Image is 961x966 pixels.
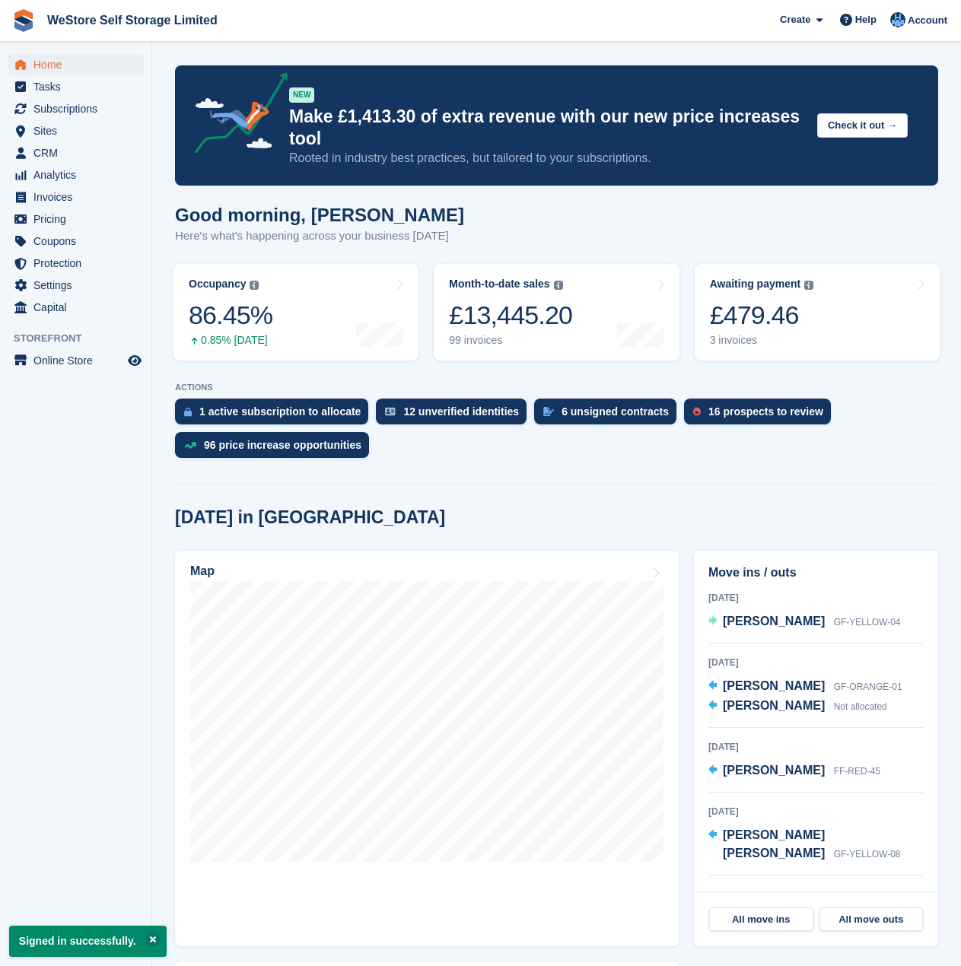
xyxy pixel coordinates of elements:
[449,334,572,347] div: 99 invoices
[723,615,825,628] span: [PERSON_NAME]
[33,54,125,75] span: Home
[710,334,814,347] div: 3 invoices
[33,297,125,318] span: Capital
[710,278,801,291] div: Awaiting payment
[190,564,215,578] h2: Map
[449,300,572,331] div: £13,445.20
[834,849,901,860] span: GF-YELLOW-08
[8,54,144,75] a: menu
[199,405,361,418] div: 1 active subscription to allocate
[33,350,125,371] span: Online Store
[834,766,880,777] span: FF-RED-45
[780,12,810,27] span: Create
[708,761,880,781] a: [PERSON_NAME] FF-RED-45
[908,13,947,28] span: Account
[554,281,563,290] img: icon-info-grey-7440780725fd019a000dd9b08b2336e03edf1995a4989e88bcd33f0948082b44.svg
[189,278,246,291] div: Occupancy
[834,617,901,628] span: GF-YELLOW-04
[817,113,908,138] button: Check it out →
[684,399,838,432] a: 16 prospects to review
[708,697,887,717] a: [PERSON_NAME] Not allocated
[8,76,144,97] a: menu
[33,142,125,164] span: CRM
[175,227,464,245] p: Here's what's happening across your business [DATE]
[126,351,144,370] a: Preview store
[189,334,272,347] div: 0.85% [DATE]
[834,701,887,712] span: Not allocated
[710,300,814,331] div: £479.46
[289,87,314,103] div: NEW
[708,564,924,582] h2: Move ins / outs
[8,297,144,318] a: menu
[8,98,144,119] a: menu
[250,281,259,290] img: icon-info-grey-7440780725fd019a000dd9b08b2336e03edf1995a4989e88bcd33f0948082b44.svg
[708,405,823,418] div: 16 prospects to review
[543,407,554,416] img: contract_signature_icon-13c848040528278c33f63329250d36e43548de30e8caae1d1a13099fd9432cc5.svg
[8,230,144,252] a: menu
[33,120,125,141] span: Sites
[708,805,924,818] div: [DATE]
[175,551,679,946] a: Map
[175,383,938,392] p: ACTIONS
[8,186,144,208] a: menu
[834,682,902,692] span: GF-ORANGE-01
[708,591,924,605] div: [DATE]
[33,275,125,296] span: Settings
[14,331,151,346] span: Storefront
[33,76,125,97] span: Tasks
[708,888,924,901] div: [DATE]
[855,12,877,27] span: Help
[708,677,902,697] a: [PERSON_NAME] GF-ORANGE-01
[289,106,805,150] p: Make £1,413.30 of extra revenue with our new price increases tool
[723,828,825,860] span: [PERSON_NAME] [PERSON_NAME]
[8,350,144,371] a: menu
[403,405,519,418] div: 12 unverified identities
[8,142,144,164] a: menu
[182,72,288,159] img: price-adjustments-announcement-icon-8257ccfd72463d97f412b2fc003d46551f7dbcb40ab6d574587a9cd5c0d94...
[175,432,377,466] a: 96 price increase opportunities
[33,98,125,119] span: Subscriptions
[8,208,144,230] a: menu
[189,300,272,331] div: 86.45%
[184,442,196,449] img: price_increase_opportunities-93ffe204e8149a01c8c9dc8f82e8f89637d9d84a8eef4429ea346261dce0b2c0.svg
[8,120,144,141] a: menu
[376,399,534,432] a: 12 unverified identities
[723,764,825,777] span: [PERSON_NAME]
[708,612,901,632] a: [PERSON_NAME] GF-YELLOW-04
[385,407,396,416] img: verify_identity-adf6edd0f0f0b5bbfe63781bf79b02c33cf7c696d77639b501bdc392416b5a36.svg
[33,253,125,274] span: Protection
[562,405,669,418] div: 6 unsigned contracts
[708,826,924,864] a: [PERSON_NAME] [PERSON_NAME] GF-YELLOW-08
[890,12,905,27] img: Joanne Goff
[8,164,144,186] a: menu
[184,407,192,417] img: active_subscription_to_allocate_icon-d502201f5373d7db506a760aba3b589e785aa758c864c3986d89f69b8ff3...
[8,275,144,296] a: menu
[8,253,144,274] a: menu
[9,926,167,957] p: Signed in successfully.
[175,399,376,432] a: 1 active subscription to allocate
[204,439,361,451] div: 96 price increase opportunities
[449,278,549,291] div: Month-to-date sales
[819,907,924,932] a: All move outs
[175,205,464,225] h1: Good morning, [PERSON_NAME]
[33,186,125,208] span: Invoices
[12,9,35,32] img: stora-icon-8386f47178a22dfd0bd8f6a31ec36ba5ce8667c1dd55bd0f319d3a0aa187defe.svg
[33,230,125,252] span: Coupons
[33,208,125,230] span: Pricing
[708,656,924,669] div: [DATE]
[804,281,813,290] img: icon-info-grey-7440780725fd019a000dd9b08b2336e03edf1995a4989e88bcd33f0948082b44.svg
[708,740,924,754] div: [DATE]
[434,264,679,361] a: Month-to-date sales £13,445.20 99 invoices
[289,150,805,167] p: Rooted in industry best practices, but tailored to your subscriptions.
[695,264,940,361] a: Awaiting payment £479.46 3 invoices
[175,507,445,528] h2: [DATE] in [GEOGRAPHIC_DATA]
[33,164,125,186] span: Analytics
[709,907,813,932] a: All move ins
[723,699,825,712] span: [PERSON_NAME]
[41,8,224,33] a: WeStore Self Storage Limited
[534,399,684,432] a: 6 unsigned contracts
[723,679,825,692] span: [PERSON_NAME]
[173,264,418,361] a: Occupancy 86.45% 0.85% [DATE]
[693,407,701,416] img: prospect-51fa495bee0391a8d652442698ab0144808aea92771e9ea1ae160a38d050c398.svg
